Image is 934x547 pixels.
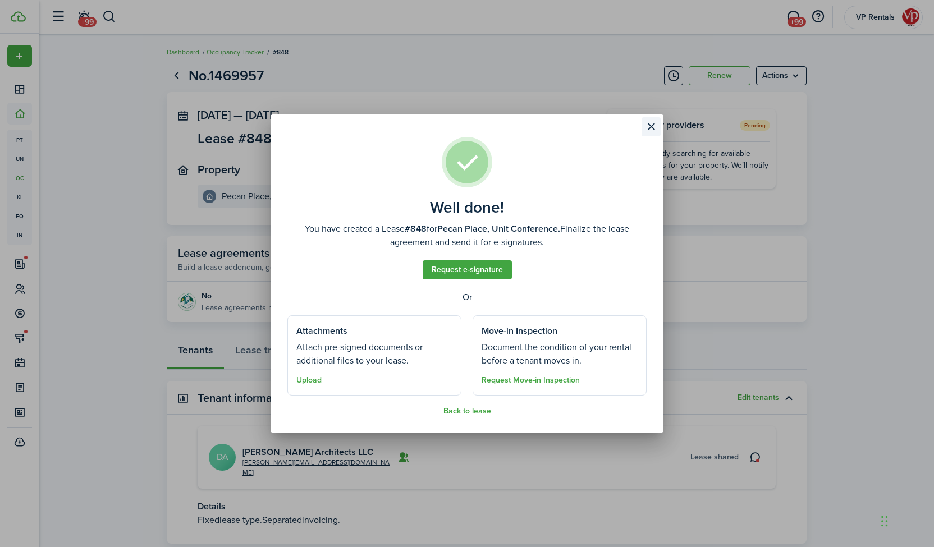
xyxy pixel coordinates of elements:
button: Back to lease [443,407,491,416]
a: Request e-signature [423,260,512,279]
button: Close modal [642,117,661,136]
well-done-title: Well done! [430,199,504,217]
well-done-section-title: Attachments [296,324,347,338]
well-done-separator: Or [287,291,647,304]
iframe: Chat Widget [878,493,934,547]
b: Pecan Place, Unit Conference. [437,222,560,235]
well-done-description: You have created a Lease for Finalize the lease agreement and send it for e-signatures. [287,222,647,249]
b: #848 [405,222,427,235]
well-done-section-description: Attach pre-signed documents or additional files to your lease. [296,341,452,367]
button: Upload [296,376,322,385]
well-done-section-description: Document the condition of your rental before a tenant moves in. [482,341,638,367]
div: Drag [881,504,888,538]
button: Request Move-in Inspection [482,376,580,385]
well-done-section-title: Move-in Inspection [482,324,557,338]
